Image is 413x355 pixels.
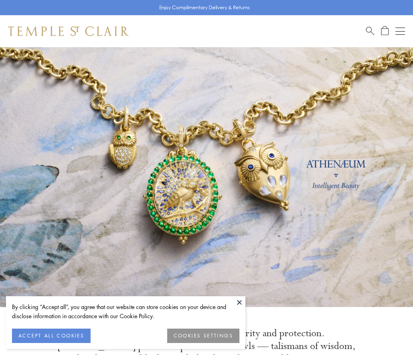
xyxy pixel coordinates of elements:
[12,329,91,343] button: ACCEPT ALL COOKIES
[167,329,239,343] button: COOKIES SETTINGS
[395,26,405,36] button: Open navigation
[366,26,374,36] a: Search
[159,4,250,12] p: Enjoy Complimentary Delivery & Returns
[8,26,128,36] img: Temple St. Clair
[12,302,239,321] div: By clicking “Accept all”, you agree that our website can store cookies on your device and disclos...
[381,26,389,36] a: Open Shopping Bag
